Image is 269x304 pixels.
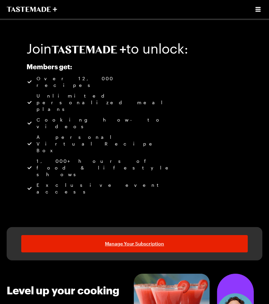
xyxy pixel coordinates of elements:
h1: Join to unlock: [27,41,188,56]
span: Exclusive event access [37,182,175,195]
button: Open menu [254,5,262,14]
a: Manage Your Subscription [21,235,248,252]
span: A personal Virtual Recipe Box [37,134,175,154]
span: Unlimited personalized meal plans [37,93,175,113]
span: 1,000+ hours of food & lifestyle shows [37,158,175,178]
span: Cooking how-to videos [37,117,175,130]
ul: Tastemade+ Annual subscription benefits [27,75,175,195]
span: Over 12,000 recipes [37,75,175,89]
h2: Members get: [27,63,175,71]
a: To Tastemade Home Page [7,7,57,12]
span: Manage Your Subscription [105,240,164,247]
